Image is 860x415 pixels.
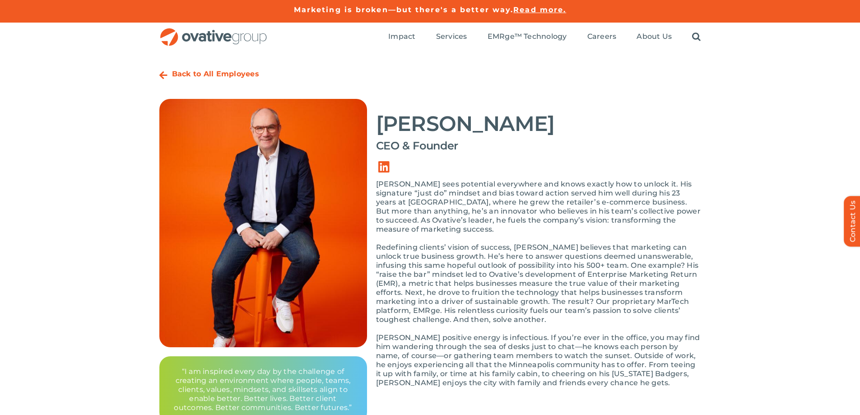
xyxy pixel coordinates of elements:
a: OG_Full_horizontal_RGB [159,27,268,36]
span: About Us [637,32,672,41]
a: Read more. [513,5,566,14]
h4: CEO & Founder [376,140,701,152]
h2: [PERSON_NAME] [376,112,701,135]
a: EMRge™ Technology [488,32,567,42]
a: Link to https://www.linkedin.com/in/dalenitschke/ [372,154,397,180]
p: [PERSON_NAME] sees potential everywhere and knows exactly how to unlock it. His signature “just d... [376,180,701,234]
a: Search [692,32,701,42]
span: EMRge™ Technology [488,32,567,41]
a: Careers [587,32,617,42]
p: Redefining clients’ vision of success, [PERSON_NAME] believes that marketing can unlock true busi... [376,243,701,324]
span: Impact [388,32,415,41]
p: [PERSON_NAME] positive energy is infectious. If you’re ever in the office, you may find him wande... [376,333,701,387]
a: Back to All Employees [172,70,259,78]
span: Careers [587,32,617,41]
nav: Menu [388,23,701,51]
span: Services [436,32,467,41]
a: About Us [637,32,672,42]
a: Services [436,32,467,42]
a: Link to https://ovative.com/about-us/people/ [159,71,167,80]
p: “I am inspired every day by the challenge of creating an environment where people, teams, clients... [170,367,356,412]
a: Marketing is broken—but there's a better way. [294,5,514,14]
a: Impact [388,32,415,42]
img: Bio_-_Dale[1] [159,99,367,347]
